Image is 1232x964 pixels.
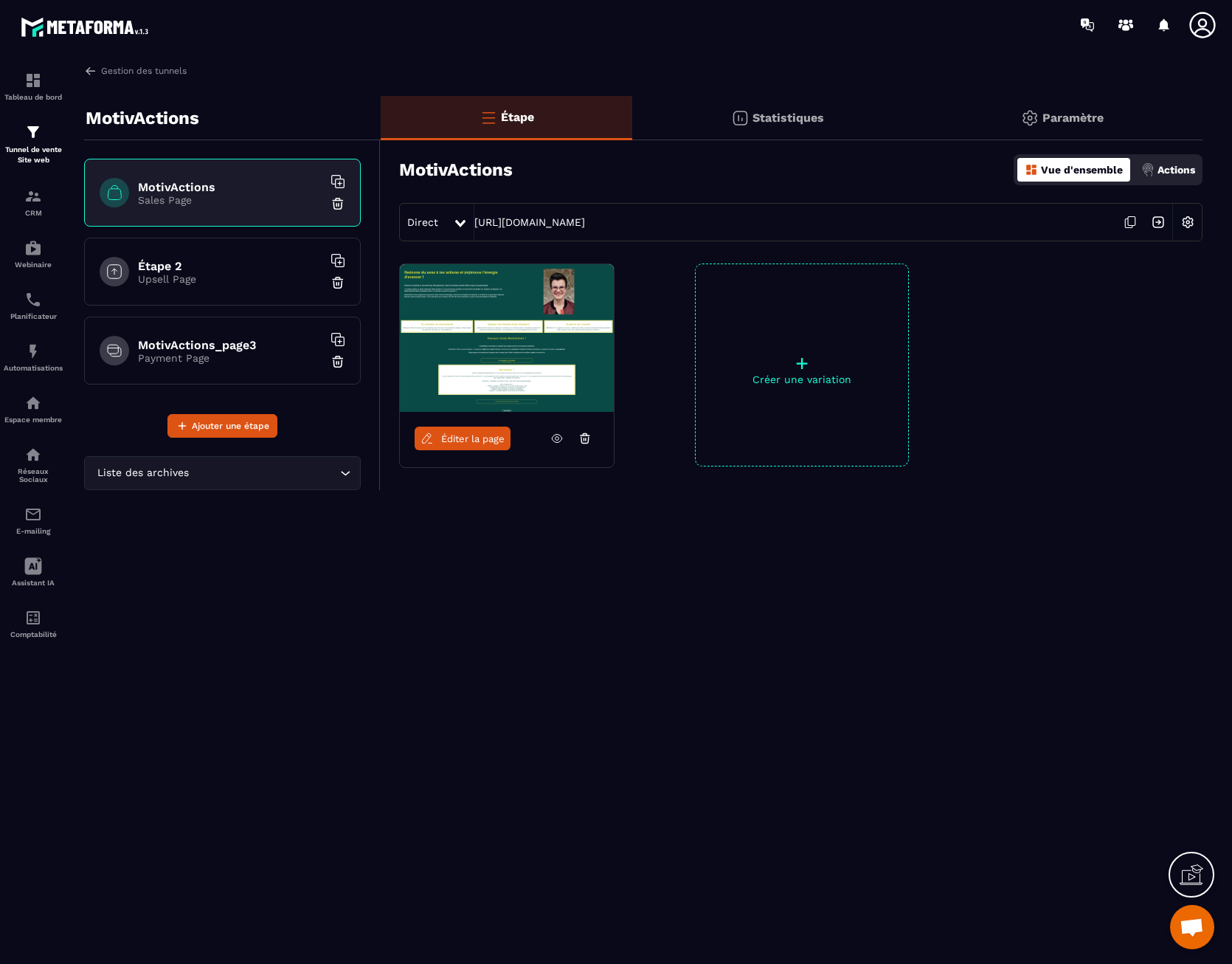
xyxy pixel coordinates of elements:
a: Assistant IA [4,546,63,598]
div: Ouvrir le chat [1170,905,1214,949]
a: social-networksocial-networkRéseaux Sociaux [4,435,63,495]
p: Espace membre [4,416,63,424]
img: automations [24,394,42,412]
img: scheduler [24,291,42,309]
div: Search for option [84,456,361,490]
a: automationsautomationsWebinaire [4,228,63,280]
p: Étape [501,110,534,124]
img: automations [24,239,42,257]
img: formation [24,72,42,89]
p: Sales Page [138,194,322,206]
span: Ajouter une étape [192,419,269,433]
img: arrow [84,64,97,78]
p: Réseaux Sociaux [4,467,63,483]
p: Tableau de bord [4,93,63,101]
a: automationsautomationsEspace membre [4,383,63,435]
a: schedulerschedulerPlanificateur [4,280,63,331]
img: trash [331,275,345,290]
p: Automatisations [4,364,63,372]
a: formationformationTableau de bord [4,61,63,112]
button: Ajouter une étape [167,414,277,438]
p: CRM [4,209,63,217]
p: Paramètre [1042,111,1104,125]
p: Actions [1157,164,1195,176]
img: automations [24,342,42,360]
p: Créer une variation [696,373,908,385]
a: Gestion des tunnels [84,64,187,78]
p: Statistiques [752,111,824,125]
img: formation [24,123,42,141]
a: emailemailE-mailing [4,495,63,546]
p: MotivActions [86,103,199,133]
img: trash [331,354,345,369]
h6: MotivActions_page3 [138,338,322,352]
img: stats.20deebd0.svg [731,109,749,127]
img: setting-w.858f3a88.svg [1174,208,1202,236]
a: automationsautomationsAutomatisations [4,331,63,383]
p: Vue d'ensemble [1041,164,1123,176]
p: E-mailing [4,527,63,535]
a: formationformationCRM [4,176,63,228]
p: Planificateur [4,312,63,320]
a: Éditer la page [415,427,511,450]
a: accountantaccountantComptabilité [4,598,63,650]
h6: Étape 2 [138,259,322,273]
span: Direct [407,216,438,228]
p: Comptabilité [4,630,63,638]
img: formation [24,187,42,205]
h3: MotivActions [399,159,513,180]
img: dashboard-orange.40269519.svg [1025,163,1038,176]
img: actions.d6e523a2.png [1141,163,1155,176]
p: Payment Page [138,352,322,364]
img: bars-o.4a397970.svg [480,109,497,126]
img: social-network [24,446,42,464]
p: Assistant IA [4,579,63,587]
img: setting-gr.5f69749f.svg [1021,109,1039,127]
span: Liste des archives [94,465,192,481]
span: Éditer la page [441,433,505,444]
p: Upsell Page [138,273,322,285]
img: trash [331,196,345,211]
a: formationformationTunnel de vente Site web [4,112,63,176]
a: [URL][DOMAIN_NAME] [474,216,585,228]
img: accountant [24,609,42,627]
h6: MotivActions [138,180,322,194]
img: email [24,506,42,523]
p: Webinaire [4,261,63,269]
img: logo [21,13,153,41]
p: Tunnel de vente Site web [4,145,63,165]
img: image [400,264,614,412]
img: arrow-next.bcc2205e.svg [1144,208,1172,236]
input: Search for option [192,465,336,481]
p: + [696,353,908,373]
